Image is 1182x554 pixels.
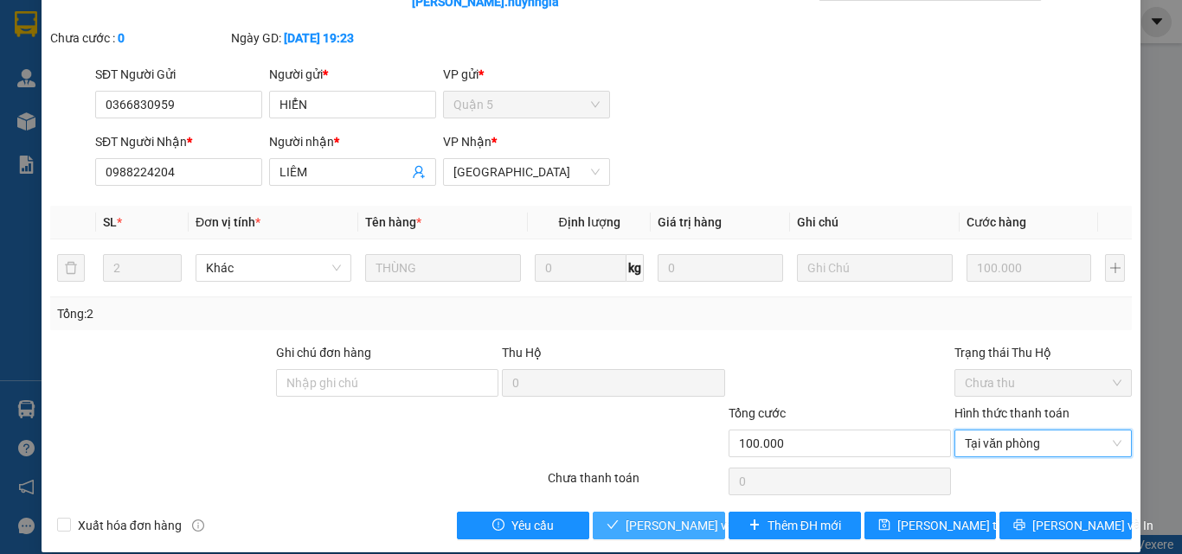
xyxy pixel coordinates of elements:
span: Tên hàng [365,215,421,229]
span: Xuất hóa đơn hàng [71,516,189,535]
span: info-circle [192,519,204,532]
input: 0 [658,254,782,282]
label: Hình thức thanh toán [954,406,1070,420]
span: kg [626,254,644,282]
button: save[PERSON_NAME] thay đổi [864,512,997,539]
span: plus [748,519,761,532]
span: Khác [206,255,341,281]
div: Người nhận [269,132,436,151]
span: Cước hàng [967,215,1026,229]
input: Ghi chú đơn hàng [276,369,498,397]
span: Quận 5 [453,92,600,118]
button: delete [57,254,85,282]
span: Thêm ĐH mới [768,516,841,535]
div: SĐT Người Gửi [95,65,262,84]
div: Ngày GD: [231,29,408,48]
input: 0 [967,254,1091,282]
label: Ghi chú đơn hàng [276,346,371,360]
div: Chưa thanh toán [546,468,727,499]
div: Người gửi [269,65,436,84]
span: SL [103,215,117,229]
span: Đơn vị tính [196,215,260,229]
button: exclamation-circleYêu cầu [457,512,589,539]
span: user-add [412,165,426,179]
b: 0 [118,31,125,45]
span: Định lượng [558,215,620,229]
button: check[PERSON_NAME] và Giao hàng [593,512,725,539]
div: SĐT Người Nhận [95,132,262,151]
span: [PERSON_NAME] và In [1032,516,1153,535]
span: [PERSON_NAME] và Giao hàng [626,516,792,535]
span: Tổng cước [729,406,786,420]
div: VP gửi [443,65,610,84]
span: Thu Hộ [502,346,542,360]
button: plus [1105,254,1125,282]
span: printer [1013,519,1025,532]
th: Ghi chú [790,206,960,239]
div: Tổng: 2 [57,304,458,323]
span: save [878,519,890,532]
button: printer[PERSON_NAME] và In [999,512,1132,539]
span: Giá trị hàng [658,215,722,229]
span: check [607,519,619,532]
span: Ninh Hòa [453,159,600,185]
button: plusThêm ĐH mới [729,512,861,539]
span: [PERSON_NAME] thay đổi [897,516,1036,535]
div: Trạng thái Thu Hộ [954,343,1132,362]
span: exclamation-circle [492,519,504,532]
span: Tại văn phòng [965,430,1121,456]
input: VD: Bàn, Ghế [365,254,521,282]
span: Yêu cầu [511,516,554,535]
b: [DATE] 19:23 [284,31,354,45]
span: Chưa thu [965,370,1121,396]
div: Chưa cước : [50,29,228,48]
span: VP Nhận [443,135,491,149]
input: Ghi Chú [797,254,953,282]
